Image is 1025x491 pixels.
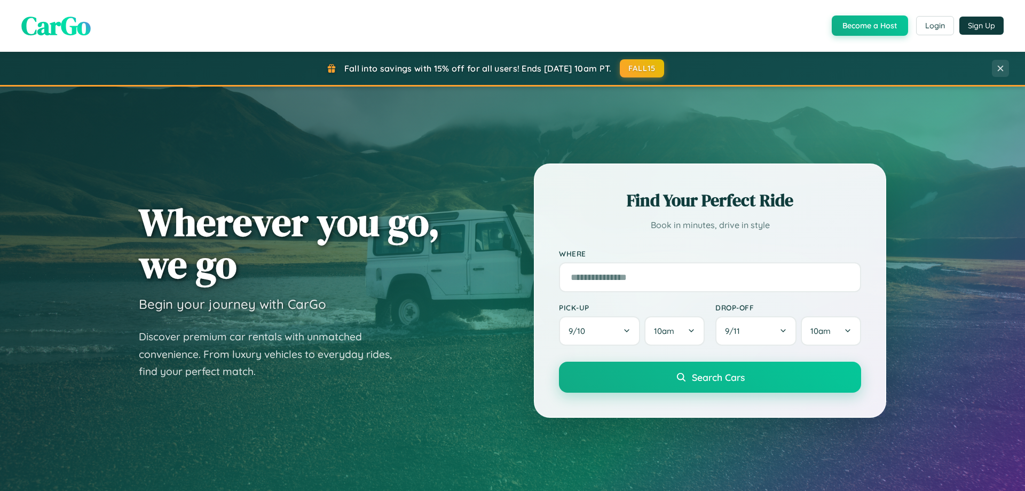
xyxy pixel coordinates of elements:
[916,16,954,35] button: Login
[644,316,705,346] button: 10am
[139,201,440,285] h1: Wherever you go, we go
[21,8,91,43] span: CarGo
[654,326,674,336] span: 10am
[559,249,861,258] label: Where
[559,362,861,393] button: Search Cars
[559,316,640,346] button: 9/10
[139,296,326,312] h3: Begin your journey with CarGo
[139,328,406,380] p: Discover premium car rentals with unmatched convenience. From luxury vehicles to everyday rides, ...
[559,303,705,312] label: Pick-up
[569,326,590,336] span: 9 / 10
[801,316,861,346] button: 10am
[959,17,1004,35] button: Sign Up
[715,303,861,312] label: Drop-off
[559,217,861,233] p: Book in minutes, drive in style
[559,189,861,212] h2: Find Your Perfect Ride
[725,326,745,336] span: 9 / 11
[620,59,665,77] button: FALL15
[715,316,797,346] button: 9/11
[810,326,831,336] span: 10am
[344,63,612,74] span: Fall into savings with 15% off for all users! Ends [DATE] 10am PT.
[832,15,908,36] button: Become a Host
[692,371,745,383] span: Search Cars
